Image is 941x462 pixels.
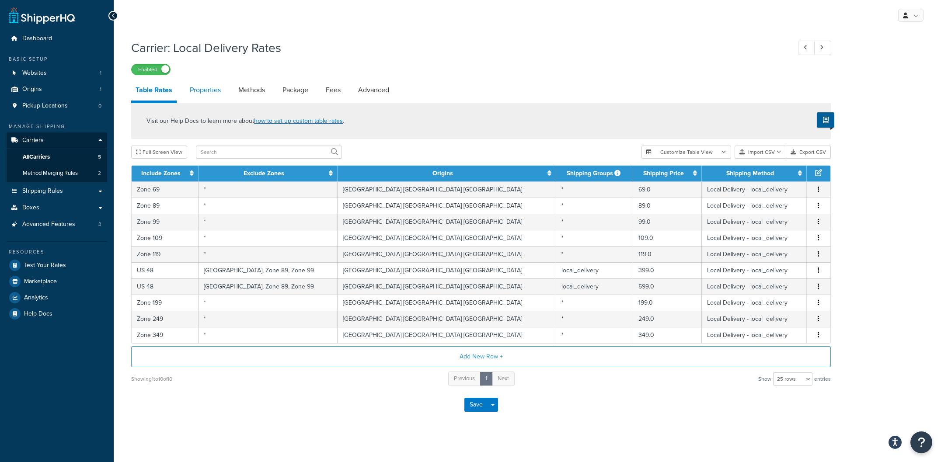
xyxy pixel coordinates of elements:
[141,169,181,178] a: Include Zones
[702,246,807,262] td: Local Delivery - local_delivery
[758,373,771,385] span: Show
[7,165,107,181] a: Method Merging Rules2
[633,262,701,278] td: 399.0
[7,132,107,182] li: Carriers
[633,214,701,230] td: 99.0
[234,80,269,101] a: Methods
[338,311,556,327] td: [GEOGRAPHIC_DATA] [GEOGRAPHIC_DATA] [GEOGRAPHIC_DATA]
[814,41,831,55] a: Next Record
[702,327,807,343] td: Local Delivery - local_delivery
[22,221,75,228] span: Advanced Features
[7,257,107,273] a: Test Your Rates
[132,246,199,262] td: Zone 119
[7,65,107,81] li: Websites
[132,214,199,230] td: Zone 99
[98,221,101,228] span: 3
[132,64,170,75] label: Enabled
[633,295,701,311] td: 199.0
[735,146,786,159] button: Import CSV
[633,311,701,327] td: 249.0
[185,80,225,101] a: Properties
[338,246,556,262] td: [GEOGRAPHIC_DATA] [GEOGRAPHIC_DATA] [GEOGRAPHIC_DATA]
[432,169,453,178] a: Origins
[132,311,199,327] td: Zone 249
[131,373,172,385] div: Showing 1 to 10 of 10
[338,278,556,295] td: [GEOGRAPHIC_DATA] [GEOGRAPHIC_DATA] [GEOGRAPHIC_DATA]
[132,230,199,246] td: Zone 109
[7,216,107,233] a: Advanced Features3
[7,165,107,181] li: Method Merging Rules
[100,69,101,77] span: 1
[633,198,701,214] td: 89.0
[24,294,48,302] span: Analytics
[338,295,556,311] td: [GEOGRAPHIC_DATA] [GEOGRAPHIC_DATA] [GEOGRAPHIC_DATA]
[98,102,101,110] span: 0
[633,181,701,198] td: 69.0
[7,248,107,256] div: Resources
[556,262,633,278] td: local_delivery
[22,102,68,110] span: Pickup Locations
[464,398,488,412] button: Save
[24,310,52,318] span: Help Docs
[7,216,107,233] li: Advanced Features
[7,81,107,97] a: Origins1
[132,181,199,198] td: Zone 69
[7,56,107,63] div: Basic Setup
[454,374,475,382] span: Previous
[7,200,107,216] li: Boxes
[492,372,515,386] a: Next
[702,311,807,327] td: Local Delivery - local_delivery
[7,306,107,322] a: Help Docs
[354,80,394,101] a: Advanced
[24,278,57,285] span: Marketplace
[321,80,345,101] a: Fees
[22,204,39,212] span: Boxes
[100,86,101,93] span: 1
[702,181,807,198] td: Local Delivery - local_delivery
[22,86,42,93] span: Origins
[338,327,556,343] td: [GEOGRAPHIC_DATA] [GEOGRAPHIC_DATA] [GEOGRAPHIC_DATA]
[702,198,807,214] td: Local Delivery - local_delivery
[132,198,199,214] td: Zone 89
[199,278,338,295] td: [GEOGRAPHIC_DATA], Zone 89, Zone 99
[633,246,701,262] td: 119.0
[633,230,701,246] td: 109.0
[22,137,44,144] span: Carriers
[199,262,338,278] td: [GEOGRAPHIC_DATA], Zone 89, Zone 99
[338,214,556,230] td: [GEOGRAPHIC_DATA] [GEOGRAPHIC_DATA] [GEOGRAPHIC_DATA]
[7,98,107,114] a: Pickup Locations0
[798,41,815,55] a: Previous Record
[7,31,107,47] a: Dashboard
[480,372,493,386] a: 1
[7,274,107,289] li: Marketplace
[7,290,107,306] a: Analytics
[24,262,66,269] span: Test Your Rates
[702,278,807,295] td: Local Delivery - local_delivery
[98,153,101,161] span: 5
[278,80,313,101] a: Package
[643,169,684,178] a: Shipping Price
[448,372,481,386] a: Previous
[23,153,50,161] span: All Carriers
[22,188,63,195] span: Shipping Rules
[7,65,107,81] a: Websites1
[244,169,284,178] a: Exclude Zones
[7,98,107,114] li: Pickup Locations
[132,262,199,278] td: US 48
[132,278,199,295] td: US 48
[556,166,633,181] th: Shipping Groups
[338,198,556,214] td: [GEOGRAPHIC_DATA] [GEOGRAPHIC_DATA] [GEOGRAPHIC_DATA]
[131,39,782,56] h1: Carrier: Local Delivery Rates
[7,81,107,97] li: Origins
[702,262,807,278] td: Local Delivery - local_delivery
[131,146,187,159] button: Full Screen View
[7,149,107,165] a: AllCarriers5
[641,146,731,159] button: Customize Table View
[726,169,774,178] a: Shipping Method
[910,431,932,453] button: Open Resource Center
[338,262,556,278] td: [GEOGRAPHIC_DATA] [GEOGRAPHIC_DATA] [GEOGRAPHIC_DATA]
